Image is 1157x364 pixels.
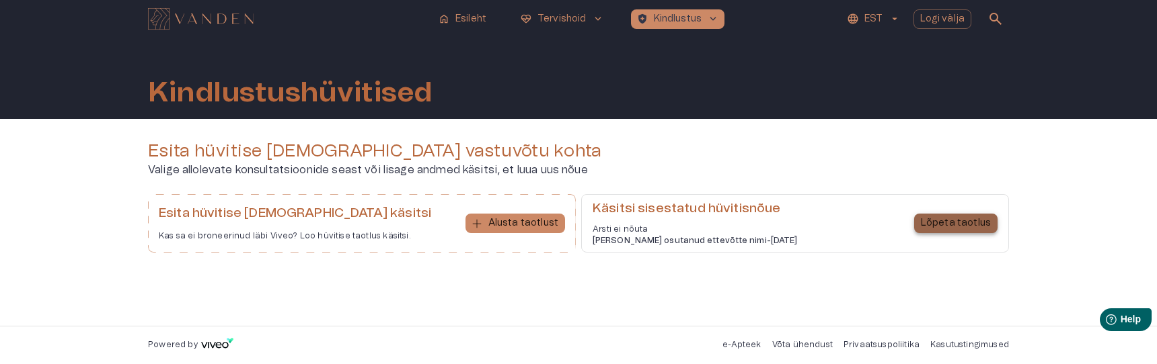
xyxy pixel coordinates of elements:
[148,8,254,30] img: Vanden logo
[148,9,427,28] a: Navigate to homepage
[722,340,761,349] a: e-Apteek
[636,13,648,25] span: health_and_safety
[488,216,558,230] p: Alusta taotlust
[592,13,604,25] span: keyboard_arrow_down
[920,12,965,26] p: Logi välja
[465,214,565,233] button: Alusta taotlust
[593,224,797,235] p: Arsti ei nõuta
[772,339,833,351] p: Võta ühendust
[654,12,702,26] p: Kindlustus
[515,9,609,29] button: ecg_heartTervishoidkeyboard_arrow_down
[438,13,450,25] span: home
[593,200,797,218] h6: Käsitsi sisestatud hüvitisnõue
[593,235,797,246] h6: [PERSON_NAME] osutanud ettevõtte nimi - [DATE]
[930,340,1009,349] a: Kasutustingimused
[987,11,1004,27] span: search
[159,230,431,242] p: Kas sa ei broneerinud läbi Viveo? Loo hüvitise taotlus käsitsi.
[913,9,972,29] button: Logi välja
[921,216,991,230] p: Lõpeta taotlus
[520,13,532,25] span: ecg_heart
[148,339,198,351] p: Powered by
[631,9,725,29] button: health_and_safetyKindlustuskeyboard_arrow_down
[537,12,587,26] p: Tervishoid
[982,5,1009,32] button: open search modal
[1052,303,1157,340] iframe: Help widget launcher
[864,12,883,26] p: EST
[455,12,486,26] p: Esileht
[148,77,433,108] h1: Kindlustushüvitised
[148,162,1009,178] p: Valige allolevate konsultatsioonide seast või lisage andmed käsitsi, et luua uus nõue
[433,9,493,29] button: homeEsileht
[845,9,902,29] button: EST
[707,13,719,25] span: keyboard_arrow_down
[159,205,431,223] h6: Esita hüvitise [DEMOGRAPHIC_DATA] käsitsi
[148,140,1009,162] h4: Esita hüvitise [DEMOGRAPHIC_DATA] vastuvõtu kohta
[914,214,998,233] button: Lõpeta taotlus
[844,340,920,349] a: Privaatsuspoliitika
